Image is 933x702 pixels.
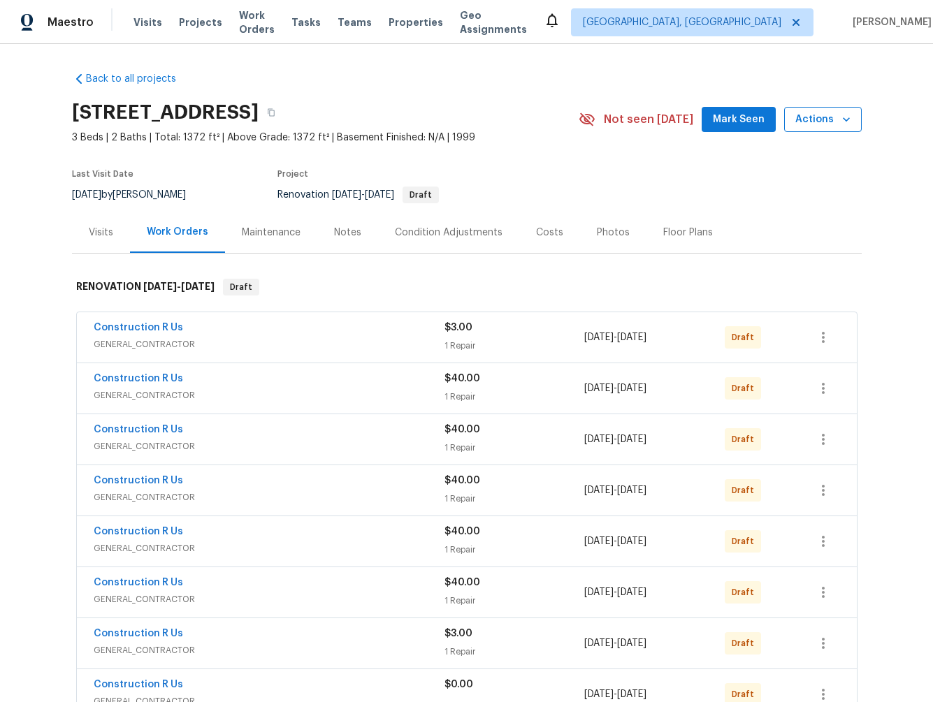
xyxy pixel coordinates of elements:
[732,636,760,650] span: Draft
[460,8,527,36] span: Geo Assignments
[334,226,361,240] div: Notes
[94,592,444,606] span: GENERAL_CONTRACTOR
[239,8,275,36] span: Work Orders
[617,536,646,546] span: [DATE]
[732,381,760,395] span: Draft
[94,323,183,332] a: Construction R Us
[338,15,372,29] span: Teams
[617,689,646,699] span: [DATE]
[784,107,862,133] button: Actions
[444,680,473,689] span: $0.00
[94,527,183,536] a: Construction R Us
[444,323,472,332] span: $3.00
[94,476,183,485] a: Construction R Us
[404,191,437,199] span: Draft
[147,225,208,239] div: Work Orders
[617,434,646,444] span: [DATE]
[444,390,585,404] div: 1 Repair
[617,638,646,648] span: [DATE]
[72,190,101,200] span: [DATE]
[584,485,614,495] span: [DATE]
[444,578,480,587] span: $40.00
[332,190,394,200] span: -
[72,170,133,178] span: Last Visit Date
[584,483,646,497] span: -
[847,15,932,29] span: [PERSON_NAME]
[72,131,579,145] span: 3 Beds | 2 Baths | Total: 1372 ft² | Above Grade: 1372 ft² | Basement Finished: N/A | 1999
[584,585,646,599] span: -
[713,111,765,129] span: Mark Seen
[72,105,259,119] h2: [STREET_ADDRESS]
[72,187,203,203] div: by [PERSON_NAME]
[584,638,614,648] span: [DATE]
[444,476,480,485] span: $40.00
[89,226,113,240] div: Visits
[291,17,321,27] span: Tasks
[133,15,162,29] span: Visits
[584,332,614,342] span: [DATE]
[732,534,760,548] span: Draft
[94,578,183,587] a: Construction R Us
[584,587,614,597] span: [DATE]
[732,687,760,701] span: Draft
[584,383,614,393] span: [DATE]
[584,534,646,548] span: -
[617,485,646,495] span: [DATE]
[584,330,646,344] span: -
[332,190,361,200] span: [DATE]
[94,337,444,351] span: GENERAL_CONTRACTOR
[72,72,206,86] a: Back to all projects
[277,190,439,200] span: Renovation
[617,332,646,342] span: [DATE]
[444,492,585,506] div: 1 Repair
[584,381,646,395] span: -
[395,226,502,240] div: Condition Adjustments
[584,536,614,546] span: [DATE]
[583,15,781,29] span: [GEOGRAPHIC_DATA], [GEOGRAPHIC_DATA]
[584,689,614,699] span: [DATE]
[584,434,614,444] span: [DATE]
[444,629,472,638] span: $3.00
[94,680,183,689] a: Construction R Us
[444,645,585,659] div: 1 Repair
[444,527,480,536] span: $40.00
[143,281,215,291] span: -
[536,226,563,240] div: Costs
[604,112,693,126] span: Not seen [DATE]
[94,439,444,453] span: GENERAL_CONTRACTOR
[597,226,630,240] div: Photos
[732,432,760,446] span: Draft
[444,594,585,608] div: 1 Repair
[94,490,444,504] span: GENERAL_CONTRACTOR
[663,226,713,240] div: Floor Plans
[444,374,480,383] span: $40.00
[94,374,183,383] a: Construction R Us
[389,15,443,29] span: Properties
[277,170,308,178] span: Project
[94,629,183,638] a: Construction R Us
[444,441,585,455] div: 1 Repair
[48,15,94,29] span: Maestro
[584,432,646,446] span: -
[72,265,862,309] div: RENOVATION [DATE]-[DATE]Draft
[732,330,760,344] span: Draft
[584,636,646,650] span: -
[224,280,258,294] span: Draft
[444,425,480,434] span: $40.00
[732,585,760,599] span: Draft
[732,483,760,497] span: Draft
[94,541,444,555] span: GENERAL_CONTRACTOR
[143,281,177,291] span: [DATE]
[444,339,585,353] div: 1 Repair
[259,100,284,125] button: Copy Address
[584,687,646,701] span: -
[94,425,183,434] a: Construction R Us
[94,388,444,402] span: GENERAL_CONTRACTOR
[179,15,222,29] span: Projects
[444,543,585,557] div: 1 Repair
[242,226,301,240] div: Maintenance
[702,107,776,133] button: Mark Seen
[617,383,646,393] span: [DATE]
[76,279,215,295] h6: RENOVATION
[795,111,851,129] span: Actions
